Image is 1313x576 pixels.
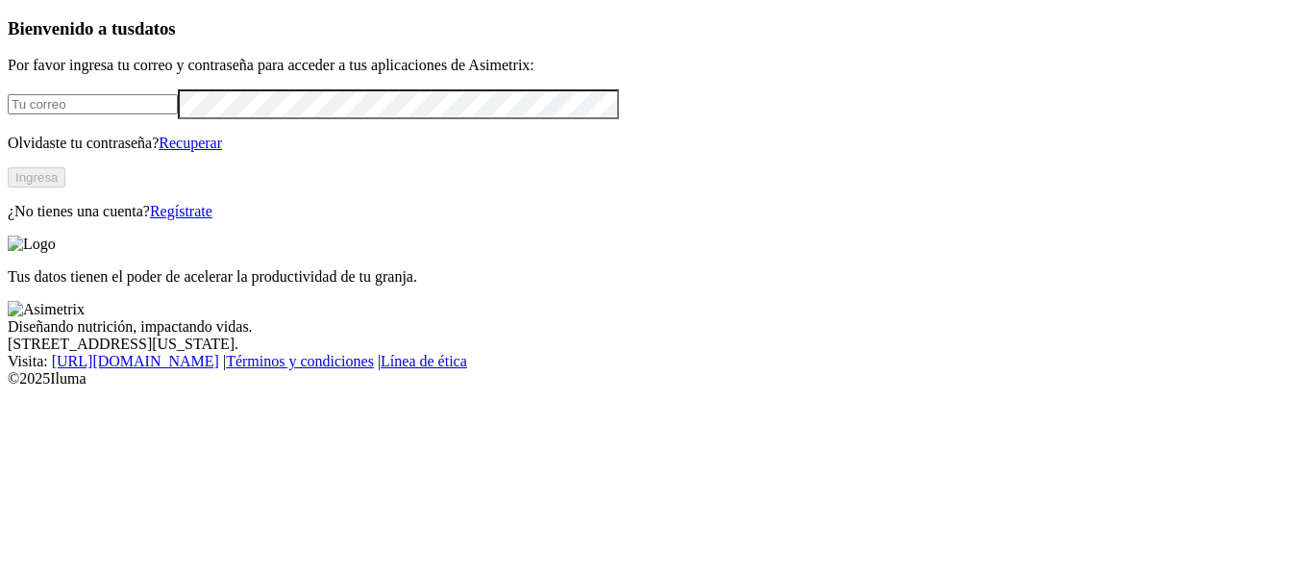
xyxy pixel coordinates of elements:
a: Línea de ética [381,353,467,369]
img: Logo [8,236,56,253]
div: [STREET_ADDRESS][US_STATE]. [8,336,1305,353]
p: Tus datos tienen el poder de acelerar la productividad de tu granja. [8,268,1305,286]
a: Regístrate [150,203,212,219]
input: Tu correo [8,94,178,114]
p: Olvidaste tu contraseña? [8,135,1305,152]
a: Términos y condiciones [226,353,374,369]
img: Asimetrix [8,301,85,318]
div: Diseñando nutrición, impactando vidas. [8,318,1305,336]
div: Visita : | | [8,353,1305,370]
p: Por favor ingresa tu correo y contraseña para acceder a tus aplicaciones de Asimetrix: [8,57,1305,74]
div: © 2025 Iluma [8,370,1305,388]
button: Ingresa [8,167,65,188]
p: ¿No tienes una cuenta? [8,203,1305,220]
h3: Bienvenido a tus [8,18,1305,39]
a: Recuperar [159,135,222,151]
span: datos [135,18,176,38]
a: [URL][DOMAIN_NAME] [52,353,219,369]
